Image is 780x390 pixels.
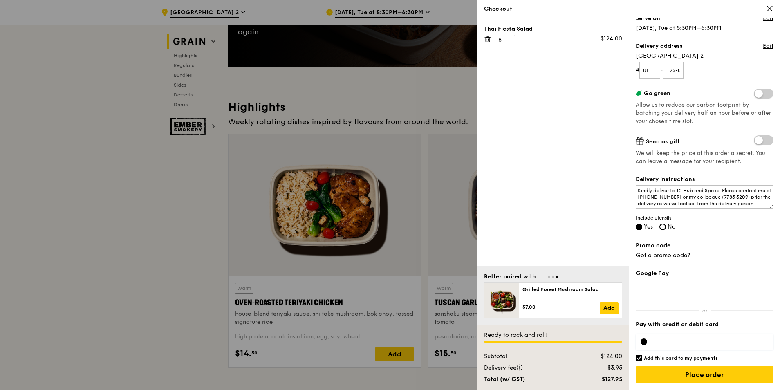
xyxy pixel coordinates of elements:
span: Yes [644,223,653,230]
span: [GEOGRAPHIC_DATA] 2 [636,52,773,60]
div: Checkout [484,5,773,13]
span: Go to slide 2 [552,276,554,278]
div: Subtotal [479,352,578,361]
input: Floor [639,62,660,79]
span: We will keep the price of this order a secret. You can leave a message for your recipient. [636,149,773,166]
a: Edit [763,42,773,50]
span: Go to slide 3 [556,276,558,278]
span: Send as gift [646,138,680,145]
form: # - [636,62,773,79]
span: Go green [644,90,670,97]
label: Delivery address [636,42,683,50]
div: $124.00 [601,35,622,43]
label: Serve on [636,14,660,22]
a: Got a promo code? [636,252,690,259]
span: Include utensils [636,215,773,221]
iframe: Secure card payment input frame [654,338,769,345]
input: Place order [636,366,773,383]
label: Google Pay [636,269,773,278]
input: Add this card to my payments [636,355,642,361]
div: Total (w/ GST) [479,375,578,383]
div: Thai Fiesta Salad [484,25,622,33]
div: $127.95 [578,375,627,383]
div: Delivery fee [479,364,578,372]
div: $124.00 [578,352,627,361]
input: Unit [663,62,684,79]
input: Yes [636,224,642,230]
h6: Add this card to my payments [644,355,718,361]
div: $7.00 [522,304,600,310]
label: Delivery instructions [636,175,773,184]
span: [DATE], Tue at 5:30PM–6:30PM [636,25,722,31]
a: Edit [763,14,773,22]
div: $3.95 [578,364,627,372]
label: Promo code [636,242,773,250]
span: Allow us to reduce our carbon footprint by batching your delivery half an hour before or after yo... [636,102,771,125]
span: Go to slide 1 [548,276,550,278]
span: No [668,223,676,230]
input: No [659,224,666,230]
div: Ready to rock and roll! [484,331,622,339]
iframe: Secure payment button frame [636,282,773,300]
div: Better paired with [484,273,536,281]
label: Pay with credit or debit card [636,321,773,329]
div: Grilled Forest Mushroom Salad [522,286,619,293]
a: Add [600,302,619,314]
